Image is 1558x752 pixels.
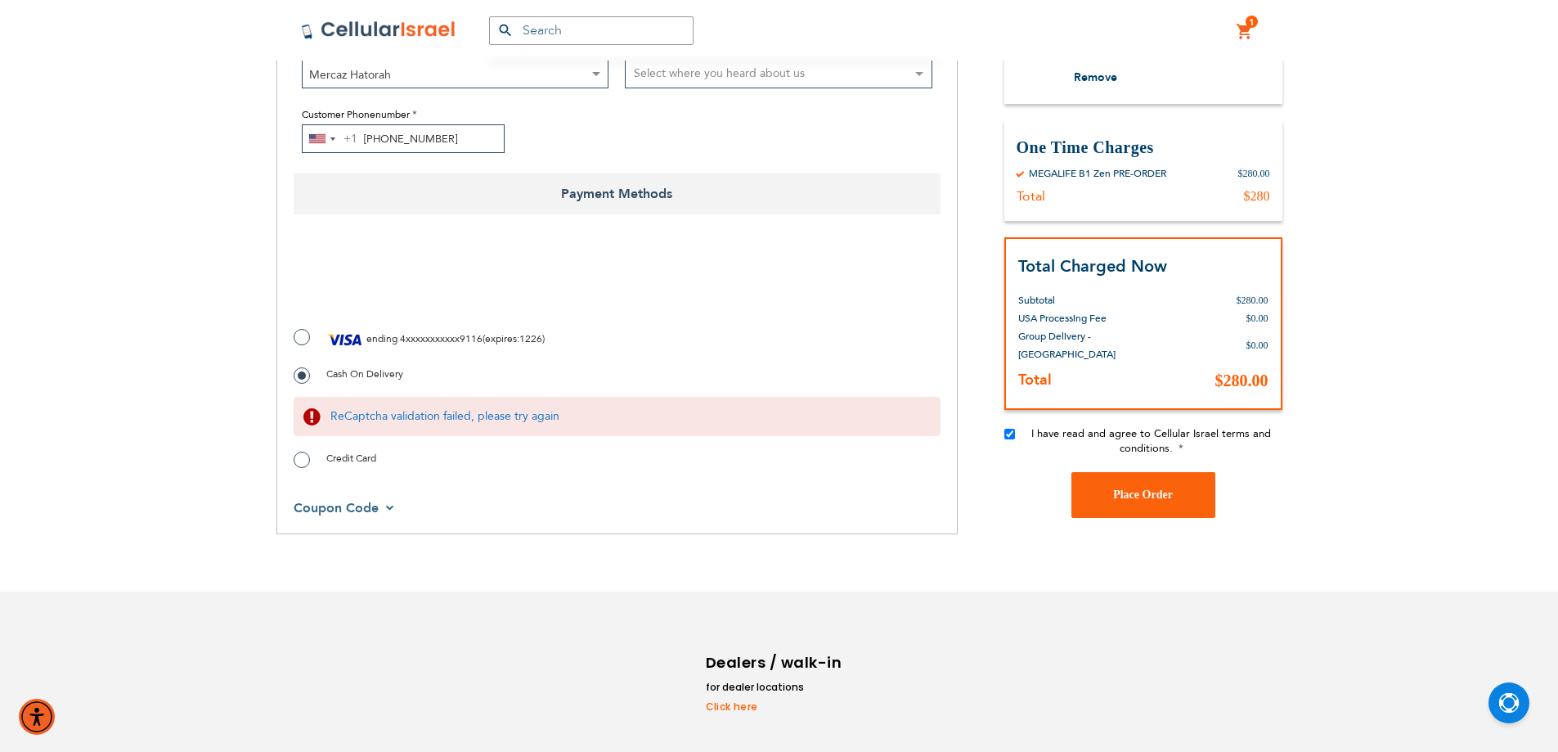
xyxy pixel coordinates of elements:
div: ReCaptcha validation failed, please try again [294,397,941,437]
input: e.g. 201-555-0123 [302,124,505,153]
span: Mercaz Hatorah [303,61,608,89]
span: Customer Phonenumber [302,108,410,121]
button: Selected country [303,125,357,152]
span: Mercaz Hatorah [302,60,609,88]
img: Cellular Israel Logo [301,20,456,40]
span: Payment Methods [294,173,941,214]
span: Cash On Delivery [326,367,403,381]
span: $0.00 [1246,313,1268,324]
div: Total [1017,188,1045,205]
th: Subtotal [1018,279,1146,309]
span: USA Processing Fee [1018,312,1107,325]
span: Place Order [1113,489,1173,501]
input: Search [489,16,694,45]
a: Click here [706,700,845,714]
span: 4xxxxxxxxxxx9116 [400,332,483,345]
div: $280 [1244,188,1270,205]
span: Coupon Code [294,499,379,517]
img: Visa [326,327,364,352]
span: ending [366,332,397,345]
span: Group Delivery - [GEOGRAPHIC_DATA] [1018,330,1116,361]
h6: Dealers / walk-in [706,651,845,675]
strong: Total [1018,370,1052,390]
div: Accessibility Menu [19,699,55,735]
li: for dealer locations [706,679,845,696]
iframe: reCAPTCHA [294,251,542,315]
span: $0.00 [1246,340,1268,351]
button: Place Order [1071,472,1215,518]
label: ( : ) [294,327,545,352]
span: 1 [1249,16,1255,29]
span: Remove [1074,70,1117,85]
a: 1 [1236,22,1254,42]
h3: One Time Charges [1017,137,1270,159]
div: $280.00 [1238,167,1270,180]
span: Credit Card [326,452,376,465]
span: $280.00 [1215,371,1268,390]
span: 1226 [519,332,542,345]
div: MEGALIFE B1 Zen PRE-ORDER [1029,167,1166,180]
span: expires [485,332,517,345]
span: I have read and agree to Cellular Israel terms and conditions. [1031,426,1271,456]
strong: Total Charged Now [1018,255,1167,277]
div: +1 [343,129,357,150]
span: $280.00 [1237,295,1268,306]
